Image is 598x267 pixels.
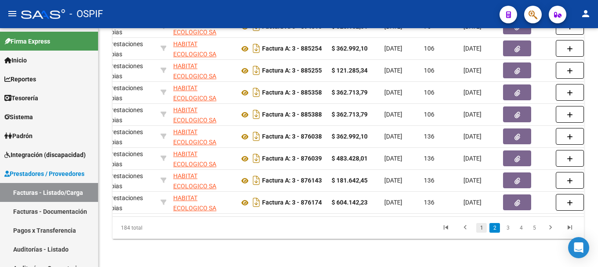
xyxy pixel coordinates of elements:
[384,111,402,118] span: [DATE]
[424,67,434,74] span: 106
[173,40,216,58] span: HABITAT ECOLOGICO SA
[251,63,262,77] i: Descargar documento
[568,237,589,258] div: Open Intercom Messenger
[332,67,368,74] strong: $ 121.285,34
[489,223,500,233] a: 2
[251,85,262,99] i: Descargar documento
[101,62,143,80] span: Prestaciones Propias
[101,128,143,146] span: Prestaciones Propias
[384,89,402,96] span: [DATE]
[69,4,103,24] span: - OSPIF
[173,105,232,124] div: 30663625485
[113,217,205,239] div: 184 total
[384,133,402,140] span: [DATE]
[262,67,322,74] strong: Factura A: 3 - 885255
[262,133,322,140] strong: Factura A: 3 - 876038
[384,67,402,74] span: [DATE]
[424,155,434,162] span: 136
[101,106,143,124] span: Prestaciones Propias
[332,199,368,206] strong: $ 604.142,23
[173,127,232,146] div: 30663625485
[475,220,488,235] li: page 1
[384,155,402,162] span: [DATE]
[332,45,368,52] strong: $ 362.992,10
[101,40,143,58] span: Prestaciones Propias
[251,151,262,165] i: Descargar documento
[463,199,481,206] span: [DATE]
[580,8,591,19] mat-icon: person
[7,8,18,19] mat-icon: menu
[173,39,232,58] div: 30663625485
[463,133,481,140] span: [DATE]
[384,45,402,52] span: [DATE]
[262,199,322,206] strong: Factura A: 3 - 876174
[4,112,33,122] span: Sistema
[332,133,368,140] strong: $ 362.992,10
[4,93,38,103] span: Tesorería
[173,61,232,80] div: 30663625485
[424,177,434,184] span: 136
[501,220,514,235] li: page 3
[332,177,368,184] strong: $ 181.642,45
[262,45,322,52] strong: Factura A: 3 - 885254
[4,150,86,160] span: Integración (discapacidad)
[528,220,541,235] li: page 5
[173,62,216,80] span: HABITAT ECOLOGICO SA
[262,111,322,118] strong: Factura A: 3 - 885388
[4,37,50,46] span: Firma Express
[384,177,402,184] span: [DATE]
[173,84,216,102] span: HABITAT ECOLOGICO SA
[542,223,559,233] a: go to next page
[488,220,501,235] li: page 2
[262,155,322,162] strong: Factura A: 3 - 876039
[173,172,216,190] span: HABITAT ECOLOGICO SA
[173,83,232,102] div: 30663625485
[332,155,368,162] strong: $ 483.428,01
[514,220,528,235] li: page 4
[516,223,526,233] a: 4
[251,129,262,143] i: Descargar documento
[251,173,262,187] i: Descargar documento
[457,223,474,233] a: go to previous page
[424,133,434,140] span: 136
[251,41,262,55] i: Descargar documento
[332,89,368,96] strong: $ 362.713,79
[463,111,481,118] span: [DATE]
[529,223,540,233] a: 5
[262,23,322,30] strong: Factura A: 3 - 894610
[424,45,434,52] span: 106
[4,169,84,179] span: Prestadores / Proveedores
[424,199,434,206] span: 136
[251,107,262,121] i: Descargar documento
[173,128,216,146] span: HABITAT ECOLOGICO SA
[503,223,513,233] a: 3
[562,223,578,233] a: go to last page
[4,131,33,141] span: Padrón
[101,150,143,168] span: Prestaciones Propias
[463,67,481,74] span: [DATE]
[173,106,216,124] span: HABITAT ECOLOGICO SA
[101,84,143,102] span: Prestaciones Propias
[438,223,454,233] a: go to first page
[332,111,368,118] strong: $ 362.713,79
[4,74,36,84] span: Reportes
[4,55,27,65] span: Inicio
[476,223,487,233] a: 1
[424,89,434,96] span: 106
[463,45,481,52] span: [DATE]
[424,111,434,118] span: 106
[173,194,216,212] span: HABITAT ECOLOGICO SA
[173,150,216,168] span: HABITAT ECOLOGICO SA
[463,89,481,96] span: [DATE]
[173,193,232,212] div: 30663625485
[101,194,143,212] span: Prestaciones Propias
[101,172,143,190] span: Prestaciones Propias
[262,89,322,96] strong: Factura A: 3 - 885358
[173,171,232,190] div: 30663625485
[262,177,322,184] strong: Factura A: 3 - 876143
[384,199,402,206] span: [DATE]
[463,177,481,184] span: [DATE]
[251,195,262,209] i: Descargar documento
[463,155,481,162] span: [DATE]
[173,149,232,168] div: 30663625485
